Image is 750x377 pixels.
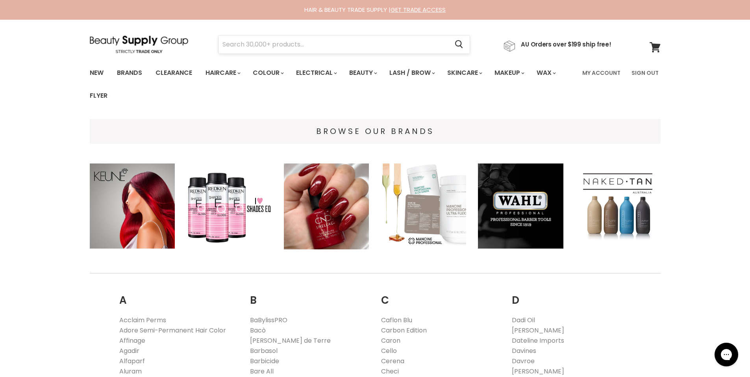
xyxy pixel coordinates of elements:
a: Colour [247,65,289,81]
a: Cerena [381,357,404,366]
a: Flyer [84,87,113,104]
iframe: Gorgias live chat messenger [711,340,742,369]
a: Beauty [343,65,382,81]
a: Dadi Oil [512,316,535,325]
h4: BROWSE OUR BRANDS [90,127,661,136]
a: Acclaim Perms [119,316,166,325]
a: Electrical [290,65,342,81]
h2: C [381,282,500,308]
h2: D [512,282,631,308]
a: Checi [381,367,399,376]
form: Product [218,35,470,54]
input: Search [219,35,449,54]
h2: B [250,282,369,308]
nav: Main [80,61,670,107]
a: Davines [512,346,536,355]
a: [PERSON_NAME] [512,367,564,376]
ul: Main menu [84,61,578,107]
a: New [84,65,109,81]
a: Haircare [200,65,245,81]
a: My Account [578,65,625,81]
a: Wax [531,65,561,81]
a: Carbon Edition [381,326,427,335]
a: Makeup [489,65,529,81]
a: Davroe [512,357,535,366]
a: Sign Out [627,65,663,81]
a: [PERSON_NAME] [512,326,564,335]
h2: A [119,282,239,308]
a: Barbicide [250,357,279,366]
div: HAIR & BEAUTY TRADE SUPPLY | [80,6,670,14]
a: Bare All [250,367,274,376]
a: Dateline Imports [512,336,564,345]
a: GET TRADE ACCESS [391,6,446,14]
a: Adore Semi-Permanent Hair Color [119,326,226,335]
a: Alfaparf [119,357,145,366]
a: Agadir [119,346,139,355]
a: [PERSON_NAME] de Terre [250,336,331,345]
a: Barbasol [250,346,278,355]
a: Affinage [119,336,145,345]
a: Bacò [250,326,266,335]
button: Search [449,35,470,54]
a: Caron [381,336,400,345]
a: Lash / Brow [383,65,440,81]
a: Aluram [119,367,142,376]
a: Skincare [441,65,487,81]
a: Brands [111,65,148,81]
a: Clearance [150,65,198,81]
a: Cello [381,346,397,355]
a: Caflon Blu [381,316,412,325]
a: BaBylissPRO [250,316,287,325]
